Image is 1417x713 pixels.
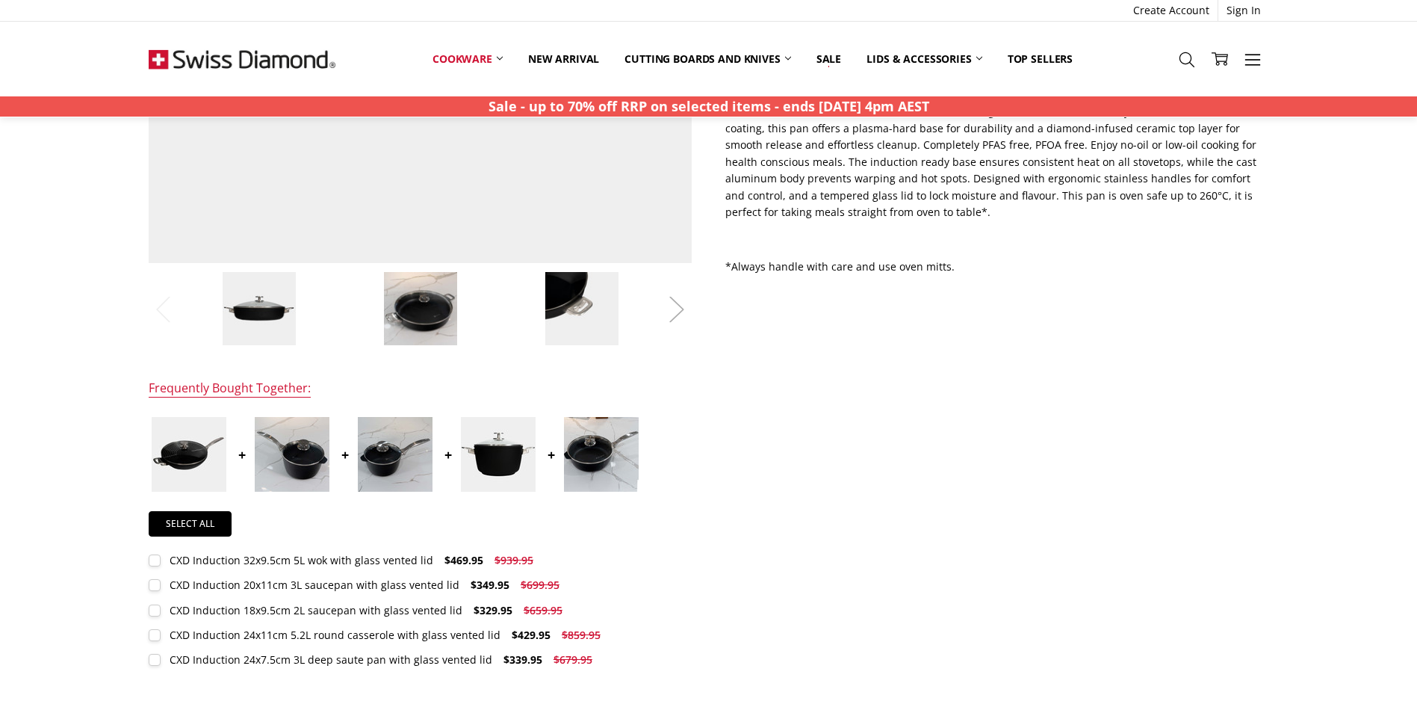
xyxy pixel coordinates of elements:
[471,578,509,592] span: $349.95
[255,417,329,492] img: CXD Induction 20x11cm 3L saucepan with glass vented lid
[804,43,854,75] a: Sale
[149,286,179,332] button: Previous
[489,97,929,115] strong: Sale - up to 70% off RRP on selected items - ends [DATE] 4pm AEST
[170,628,500,642] div: CXD Induction 24x11cm 5.2L round casserole with glass vented lid
[515,43,612,75] a: New arrival
[612,43,804,75] a: Cutting boards and knives
[420,43,515,75] a: Cookware
[170,652,492,667] div: CXD Induction 24x7.5cm 3L deep saute pan with glass vented lid
[149,22,335,96] img: Free Shipping On Every Order
[152,417,226,492] img: CXD Induction 32x9.5cm 5L wok with glass vented lid
[170,603,462,617] div: CXD Induction 18x9.5cm 2L saucepan with glass vented lid
[149,511,232,537] a: Select all
[521,578,559,592] span: $699.95
[512,628,551,642] span: $429.95
[358,417,432,492] img: CXD Induction 18x9.5cm 2L saucepan with glass vented lid
[170,553,433,567] div: CXD Induction 32x9.5cm 5L wok with glass vented lid
[444,553,483,567] span: $469.95
[222,271,297,346] img: CXD Induction 32x6 cm 4.5L sautuese with glass vented lid
[494,553,533,567] span: $939.95
[474,603,512,617] span: $329.95
[562,628,601,642] span: $859.95
[995,43,1085,75] a: Top Sellers
[545,271,619,346] img: CXD Induction 32x6 cm 4.5L sautuese with glass vented lid
[725,53,1269,220] p: The CXD Induction 32x6cm 4.5L Sautuese with glass vented lid delivers professional cooking result...
[564,417,639,492] img: CXD Induction 24x7.5cm 3L deep saute pan with glass vented lid
[170,578,459,592] div: CXD Induction 20x11cm 3L saucepan with glass vented lid
[149,380,311,398] div: Frequently Bought Together:
[461,417,536,492] img: CXD Induction 24x11cm 5.2L round casserole with glass vented lid
[524,603,562,617] span: $659.95
[503,652,542,667] span: $339.95
[662,286,692,332] button: Next
[554,652,592,667] span: $679.95
[854,43,994,75] a: Lids & Accessories
[383,271,458,346] img: CXD Induction 32x6 cm 4.5L sautuese with glass vented lid
[725,259,1269,275] p: *Always handle with care and use oven mitts.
